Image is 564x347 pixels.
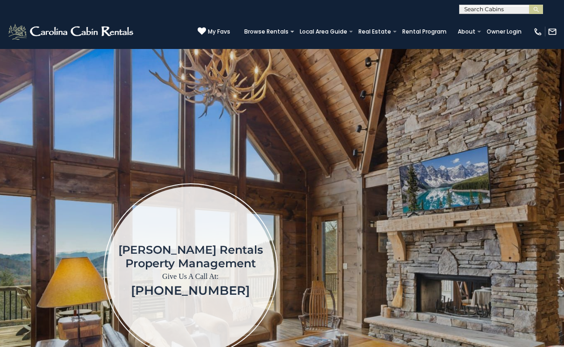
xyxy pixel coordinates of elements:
a: Rental Program [398,25,451,38]
a: My Favs [198,27,230,36]
span: My Favs [208,28,230,36]
a: About [453,25,480,38]
img: phone-regular-white.png [533,27,543,36]
a: [PHONE_NUMBER] [131,283,250,298]
h1: [PERSON_NAME] Rentals Property Management [118,243,263,270]
a: Local Area Guide [295,25,352,38]
img: White-1-2.png [7,22,136,41]
a: Browse Rentals [240,25,293,38]
a: Owner Login [482,25,526,38]
p: Give Us A Call At: [118,270,263,283]
a: Real Estate [354,25,396,38]
img: mail-regular-white.png [548,27,557,36]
